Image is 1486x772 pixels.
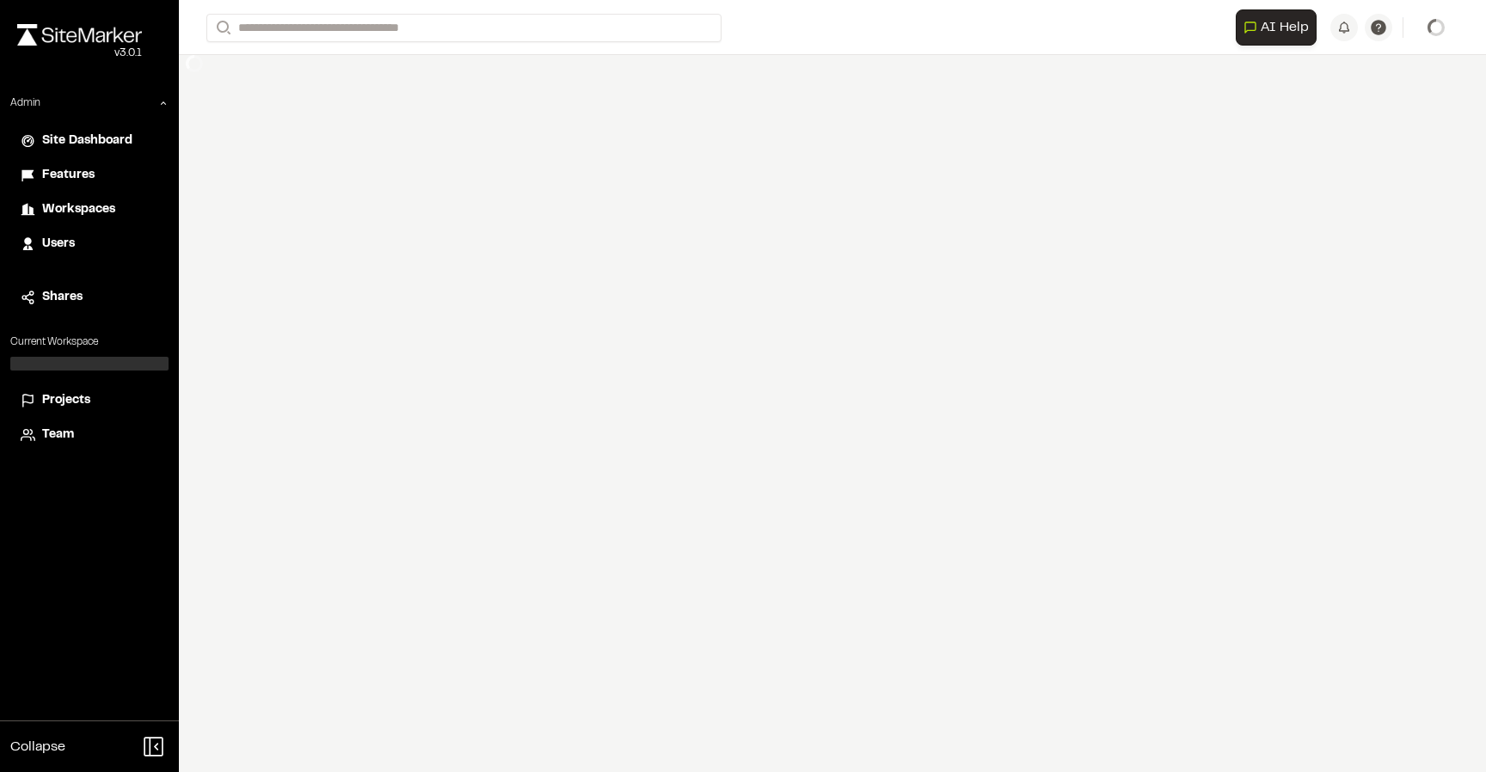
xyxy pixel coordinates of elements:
div: Open AI Assistant [1236,9,1323,46]
div: Oh geez...please don't... [17,46,142,61]
p: Current Workspace [10,334,169,350]
span: Features [42,166,95,185]
button: Open AI Assistant [1236,9,1317,46]
a: Features [21,166,158,185]
span: Projects [42,391,90,410]
a: Site Dashboard [21,132,158,150]
span: AI Help [1261,17,1309,38]
span: Collapse [10,737,65,757]
span: Site Dashboard [42,132,132,150]
a: Projects [21,391,158,410]
a: Team [21,426,158,444]
button: Search [206,14,237,42]
img: rebrand.png [17,24,142,46]
span: Workspaces [42,200,115,219]
span: Team [42,426,74,444]
span: Users [42,235,75,254]
a: Users [21,235,158,254]
p: Admin [10,95,40,111]
a: Workspaces [21,200,158,219]
a: Shares [21,288,158,307]
span: Shares [42,288,83,307]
